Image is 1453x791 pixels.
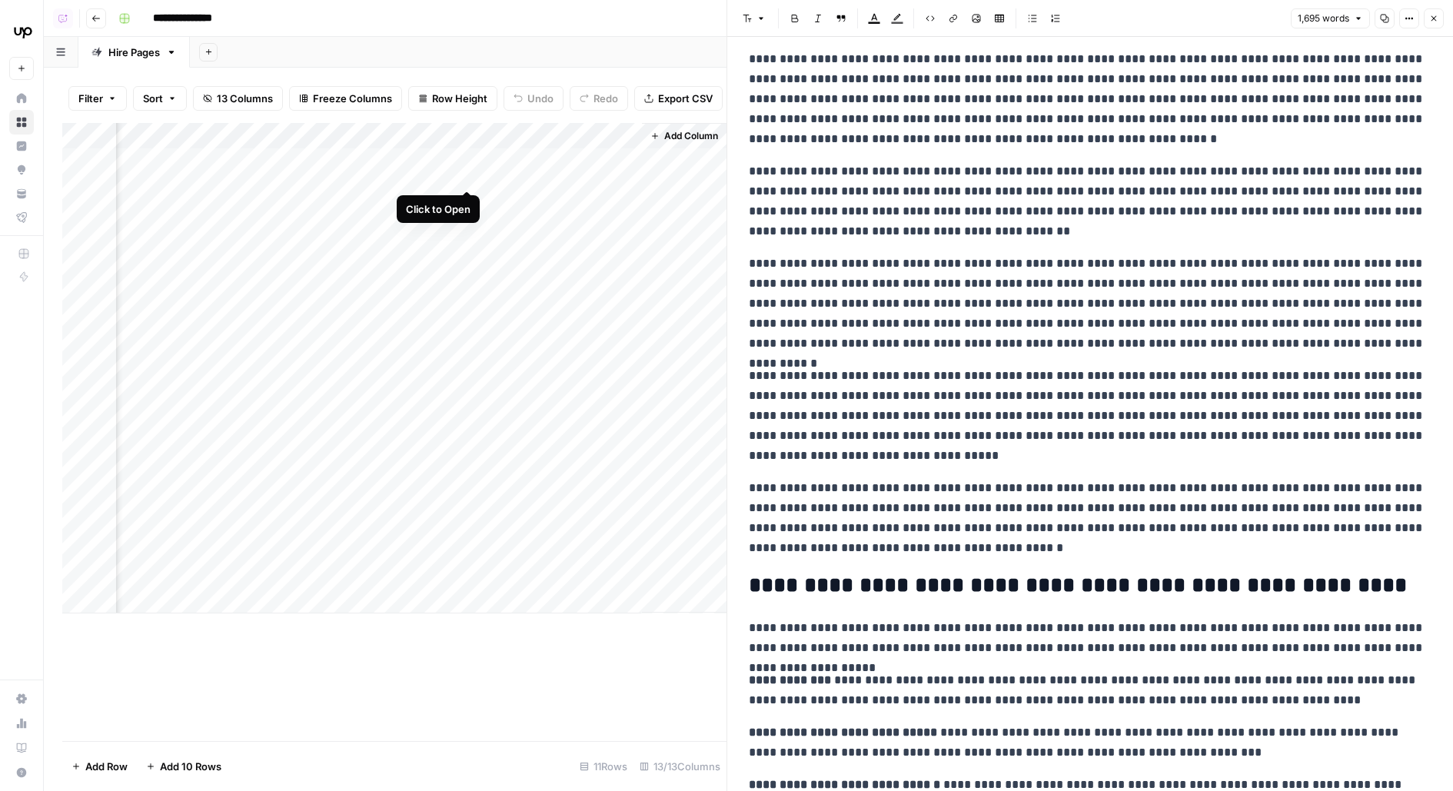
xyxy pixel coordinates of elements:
span: 13 Columns [217,91,273,106]
img: Upwork Logo [9,18,37,45]
span: Filter [78,91,103,106]
a: Insights [9,134,34,158]
span: Sort [143,91,163,106]
button: Redo [570,86,628,111]
div: 11 Rows [574,754,633,779]
div: 13/13 Columns [633,754,726,779]
a: Settings [9,686,34,711]
button: 13 Columns [193,86,283,111]
span: Export CSV [658,91,713,106]
span: 1,695 words [1298,12,1349,25]
button: Add 10 Rows [137,754,231,779]
a: Learning Hub [9,736,34,760]
span: Add 10 Rows [160,759,221,774]
span: Add Row [85,759,128,774]
button: Workspace: Upwork [9,12,34,51]
span: Undo [527,91,554,106]
button: Filter [68,86,127,111]
button: Help + Support [9,760,34,785]
button: Undo [504,86,564,111]
a: Hire Pages [78,37,190,68]
a: Flightpath [9,205,34,230]
a: Your Data [9,181,34,206]
button: Row Height [408,86,497,111]
div: Click to Open [406,201,470,217]
span: Add Column [664,129,718,143]
a: Opportunities [9,158,34,182]
a: Usage [9,711,34,736]
span: Freeze Columns [313,91,392,106]
button: Freeze Columns [289,86,402,111]
button: Add Row [62,754,137,779]
button: Export CSV [634,86,723,111]
span: Redo [594,91,618,106]
a: Home [9,86,34,111]
button: Sort [133,86,187,111]
button: 1,695 words [1291,8,1370,28]
span: Row Height [432,91,487,106]
div: Hire Pages [108,45,160,60]
a: Browse [9,110,34,135]
button: Add Column [644,126,724,146]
